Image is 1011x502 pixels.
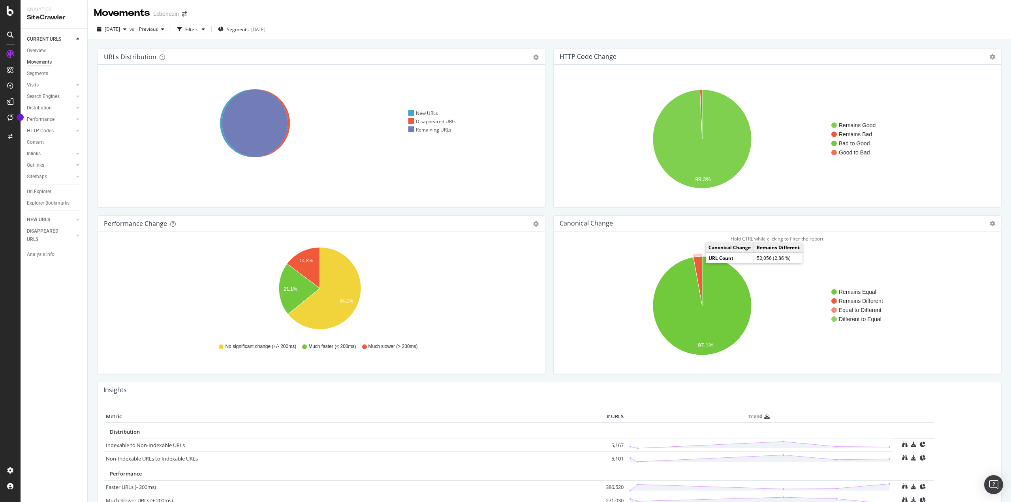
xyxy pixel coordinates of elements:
a: Segments [27,70,82,78]
div: Remaining URLs [408,126,452,133]
td: 5,101 [594,452,626,465]
div: DISAPPEARED URLS [27,227,67,244]
a: Visits [27,81,74,89]
a: Explorer Bookmarks [27,199,82,207]
div: Inlinks [27,150,41,158]
span: Performance [110,470,142,477]
td: URL Count [706,253,754,263]
i: Options [990,54,995,60]
text: Bad to Good [839,140,870,147]
div: Outlinks [27,161,44,169]
text: Equal to Different [839,307,881,313]
text: 21.1% [284,286,297,292]
div: Segments [27,70,48,78]
div: gear [533,55,539,60]
div: Disappeared URLs [408,118,457,125]
td: 52,056 (2.86 %) [754,253,803,263]
svg: A chart. [560,244,992,367]
div: Sitemaps [27,173,47,181]
text: 14.8% [299,258,313,264]
a: Analysis Info [27,250,82,259]
a: Content [27,138,82,147]
span: No significant change (+/- 200ms) [225,343,296,350]
td: Canonical Change [706,243,754,253]
div: Movements [94,6,150,20]
div: Performance [27,115,54,124]
div: Performance Change [104,220,167,227]
div: Distribution [27,104,52,112]
div: NEW URLS [27,216,50,224]
div: Overview [27,47,46,55]
a: Url Explorer [27,188,82,196]
a: Performance [27,115,74,124]
div: HTTP Codes [27,127,54,135]
div: Movements [27,58,52,66]
div: Analytics [27,6,81,13]
text: Remains Good [839,122,876,128]
a: Sitemaps [27,173,74,181]
button: Previous [136,23,167,36]
span: Much faster (< 200ms) [308,343,356,350]
th: # URLS [594,411,626,423]
span: Distribution [110,428,140,435]
div: Visits [27,81,39,89]
div: URLs Distribution [104,53,156,61]
button: [DATE] [94,23,130,36]
div: Content [27,138,44,147]
h4: Insights [103,385,127,395]
span: Hold CTRL while clicking to filter the report. [731,235,825,242]
div: Tooltip anchor [17,114,24,121]
td: Remains Different [754,243,803,253]
i: Options [990,221,995,226]
div: Open Intercom Messenger [984,475,1003,494]
a: Search Engines [27,92,74,101]
text: Remains Different [839,298,883,304]
a: Inlinks [27,150,74,158]
text: Remains Bad [839,131,872,137]
button: Filters [174,23,208,36]
div: gear [533,221,539,227]
div: Analysis Info [27,250,54,259]
a: Movements [27,58,82,66]
a: Faster URLs (- 200ms) [106,483,156,491]
span: 2025 Aug. 26th [105,26,120,32]
div: Search Engines [27,92,60,101]
h4: HTTP Code Change [560,51,616,62]
text: Good to Bad [839,149,870,156]
text: 97.1% [698,342,714,348]
div: CURRENT URLS [27,35,61,43]
span: Segments [227,26,249,33]
div: Explorer Bookmarks [27,199,70,207]
text: 64.2% [340,298,353,304]
a: Indexable to Non-Indexable URLs [106,442,185,449]
span: vs [130,26,136,32]
div: Filters [185,26,199,33]
div: SiteCrawler [27,13,81,22]
a: Outlinks [27,161,74,169]
a: HTTP Codes [27,127,74,135]
text: Different to Equal [839,316,881,322]
button: Segments[DATE] [215,23,269,36]
a: Non-Indexable URLs to Indexable URLs [106,455,198,462]
a: NEW URLS [27,216,74,224]
span: Much slower (> 200ms) [368,343,418,350]
div: arrow-right-arrow-left [182,11,187,17]
svg: A chart. [104,244,536,336]
text: Remains Equal [839,289,876,295]
text: 99.3% [695,176,711,182]
div: Leboncoin [153,10,179,18]
a: Overview [27,47,82,55]
td: 386,520 [594,480,626,494]
a: CURRENT URLS [27,35,74,43]
div: Url Explorer [27,188,51,196]
svg: A chart. [560,77,992,201]
td: 5,167 [594,438,626,452]
div: New URLs [408,110,438,117]
h4: Canonical Change [560,218,613,229]
th: Trend [626,411,893,423]
a: DISAPPEARED URLS [27,227,74,244]
a: Distribution [27,104,74,112]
